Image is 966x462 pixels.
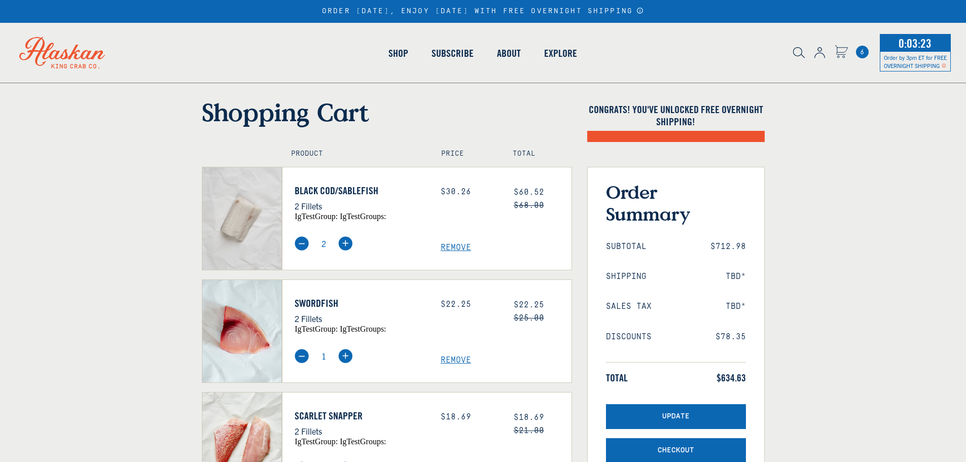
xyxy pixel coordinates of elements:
[636,7,644,14] a: Announcement Bar Modal
[606,372,628,384] span: Total
[532,24,589,82] a: Explore
[606,181,746,225] h3: Order Summary
[942,62,946,69] span: Shipping Notice Icon
[896,33,934,53] span: 0:03:23
[658,446,694,455] span: Checkout
[441,187,498,197] div: $30.26
[513,150,562,158] h4: Total
[514,201,544,210] s: $68.00
[441,412,498,422] div: $18.69
[202,280,282,382] img: Swordfish - 2 Fillets
[295,325,338,333] span: igTestGroup:
[441,356,571,365] a: Remove
[514,426,544,435] s: $21.00
[835,45,848,60] a: Cart
[662,412,690,421] span: Update
[295,410,425,422] a: Scarlet Snapper
[814,47,825,58] img: account
[606,242,647,252] span: Subtotal
[295,212,338,221] span: igTestGroup:
[710,242,746,252] span: $712.98
[717,372,746,384] span: $634.63
[295,297,425,309] a: Swordfish
[340,437,386,446] span: igTestGroups:
[441,300,498,309] div: $22.25
[295,349,309,363] img: minus
[377,24,420,82] a: Shop
[485,24,532,82] a: About
[606,404,746,429] button: Update
[295,199,425,212] p: 2 Fillets
[338,236,352,251] img: plus
[514,300,544,309] span: $22.25
[5,23,119,83] img: Alaskan King Crab Co. logo
[295,424,425,438] p: 2 Fillets
[514,413,544,422] span: $18.69
[587,103,765,128] h4: Congrats! You've unlocked FREE OVERNIGHT SHIPPING!
[291,150,419,158] h4: Product
[606,332,652,342] span: Discounts
[322,7,644,16] div: ORDER [DATE], ENJOY [DATE] WITH FREE OVERNIGHT SHIPPING
[202,97,572,127] h1: Shopping Cart
[295,312,425,325] p: 2 Fillets
[420,24,485,82] a: Subscribe
[295,236,309,251] img: minus
[514,188,544,197] span: $60.52
[715,332,746,342] span: $78.35
[338,349,352,363] img: plus
[202,167,282,270] img: Black Cod/Sablefish - 2 Fillets
[514,313,544,323] s: $25.00
[295,185,425,197] a: Black Cod/Sablefish
[856,46,869,58] span: 6
[606,272,647,281] span: Shipping
[793,47,805,58] img: search
[295,437,338,446] span: igTestGroup:
[441,150,491,158] h4: Price
[441,243,571,253] a: Remove
[856,46,869,58] a: Cart
[340,212,386,221] span: igTestGroups:
[340,325,386,333] span: igTestGroups:
[606,302,652,311] span: Sales Tax
[884,54,947,69] span: Order by 3pm ET for FREE OVERNIGHT SHIPPING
